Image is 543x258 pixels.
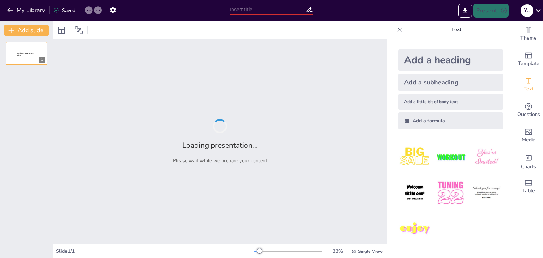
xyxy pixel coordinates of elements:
img: 2.jpeg [434,141,467,174]
span: Theme [520,34,537,42]
div: Saved [53,7,75,14]
div: 33 % [329,248,346,254]
img: 5.jpeg [434,176,467,209]
span: Position [75,26,83,34]
span: Questions [517,111,540,118]
p: Text [405,21,507,38]
div: 1 [39,57,45,63]
button: Add slide [4,25,49,36]
div: Add a subheading [398,74,503,91]
div: Add a table [514,174,543,199]
div: Add ready made slides [514,47,543,72]
div: Change the overall theme [514,21,543,47]
div: Add a formula [398,112,503,129]
div: Add a little bit of body text [398,94,503,110]
span: Template [518,60,539,68]
span: Text [524,85,533,93]
span: Table [522,187,535,195]
button: Present [473,4,509,18]
div: Get real-time input from your audience [514,98,543,123]
div: Add text boxes [514,72,543,98]
img: 7.jpeg [398,212,431,245]
span: Charts [521,163,536,171]
img: 6.jpeg [470,176,503,209]
div: Add images, graphics, shapes or video [514,123,543,148]
div: Add charts and graphs [514,148,543,174]
button: My Library [5,5,48,16]
input: Insert title [230,5,306,15]
div: Y J [521,4,533,17]
span: Sendsteps presentation editor [17,52,33,56]
h2: Loading presentation... [182,140,258,150]
img: 4.jpeg [398,176,431,209]
img: 3.jpeg [470,141,503,174]
div: Layout [56,24,67,36]
img: 1.jpeg [398,141,431,174]
button: Export to PowerPoint [458,4,472,18]
div: 1 [6,42,47,65]
p: Please wait while we prepare your content [173,157,267,164]
button: Y J [521,4,533,18]
span: Media [522,136,536,144]
span: Single View [358,248,383,254]
div: Add a heading [398,49,503,71]
div: Slide 1 / 1 [56,248,254,254]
